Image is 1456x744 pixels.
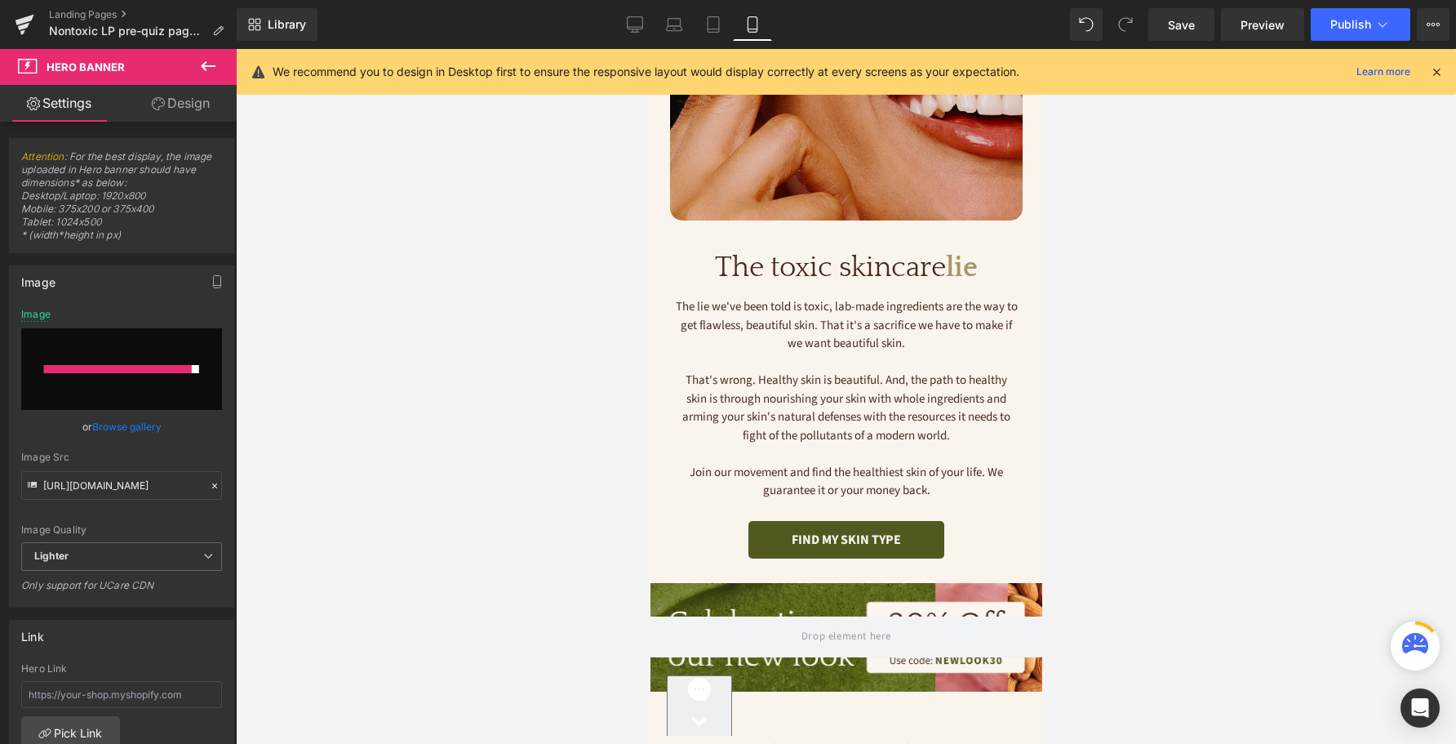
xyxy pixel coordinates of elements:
[21,309,51,320] div: Image
[1070,8,1103,41] button: Undo
[141,483,251,499] span: Find my skin type
[615,8,655,41] a: Desktop
[21,524,222,536] div: Image Quality
[21,418,222,435] div: or
[98,472,294,510] a: Find my skin type
[49,8,237,21] a: Landing Pages
[1350,62,1417,82] a: Learn more
[21,150,222,252] span: : For the best display, the image uploaded in Hero banner should have dimensions* as below: Deskt...
[92,412,162,441] a: Browse gallery
[21,579,222,603] div: Only support for UCare CDN
[733,8,772,41] a: Mobile
[21,663,222,675] div: Hero Link
[295,203,327,234] span: lie
[24,249,367,305] p: The lie we've been told is toxic, lab-made ingredients are the way to get flawless, beautiful ski...
[655,8,694,41] a: Laptop
[21,681,222,708] input: https://your-shop.myshopify.com
[21,150,64,163] a: Attention
[34,550,69,562] b: Lighter
[273,63,1019,81] p: We recommend you to design in Desktop first to ensure the responsive layout would display correct...
[16,626,82,687] iframe: Gorgias live chat messenger
[1330,18,1371,31] span: Publish
[21,266,55,289] div: Image
[1417,8,1449,41] button: More
[24,415,367,452] p: Join our movement and find the healthiest skin of your life. We guarantee it or your money back.
[1311,8,1410,41] button: Publish
[21,452,222,463] div: Image Src
[1221,8,1304,41] a: Preview
[122,85,240,122] a: Design
[21,621,44,644] div: Link
[694,8,733,41] a: Tablet
[1241,16,1285,33] span: Preview
[268,17,306,32] span: Library
[49,25,206,38] span: Nontoxic LP pre-quiz page REBRAND
[47,60,125,74] span: Hero Banner
[1168,16,1195,33] span: Save
[1109,8,1142,41] button: Redo
[237,8,317,41] a: New Library
[24,323,367,396] p: That's wrong. Healthy skin is beautiful. And, the path to healthy skin is through nourishing your...
[1401,688,1440,728] div: Open Intercom Messenger
[21,471,222,500] input: Link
